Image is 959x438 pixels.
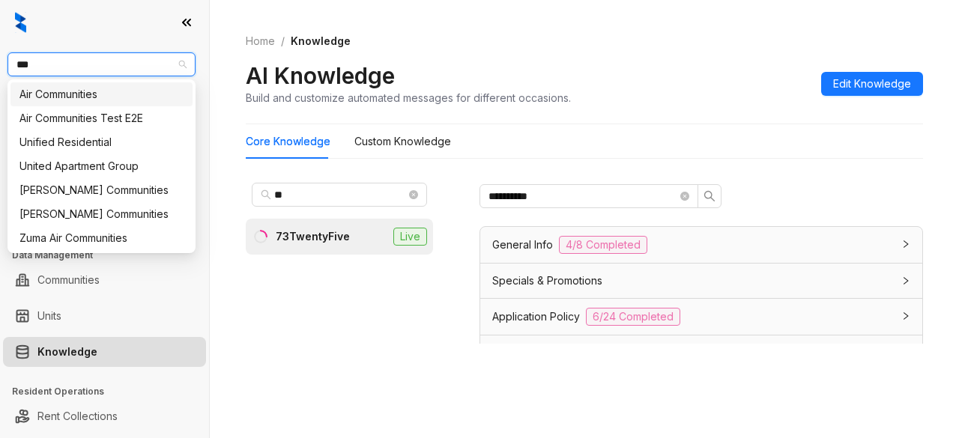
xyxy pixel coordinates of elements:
a: Home [243,33,278,49]
li: Leads [3,100,206,130]
span: collapsed [901,276,910,285]
div: Section 8 & VouchersComplete [480,335,922,371]
span: 4/8 Completed [559,236,647,254]
span: Application Policy [492,308,580,325]
div: Build and customize automated messages for different occasions. [246,90,571,106]
span: Live [393,228,427,246]
li: / [281,33,285,49]
div: Application Policy6/24 Completed [480,299,922,335]
h3: Data Management [12,249,209,262]
span: collapsed [901,240,910,249]
span: search [261,189,271,200]
div: Unified Residential [19,134,184,150]
span: Specials & Promotions [492,273,602,289]
a: Units [37,301,61,331]
div: 73TwentyFive [276,228,350,245]
span: Edit Knowledge [833,76,911,92]
div: Zuma Air Communities [10,226,193,250]
h3: Resident Operations [12,385,209,398]
h2: AI Knowledge [246,61,395,90]
div: Air Communities Test E2E [10,106,193,130]
button: Edit Knowledge [821,72,923,96]
li: Knowledge [3,337,206,367]
li: Communities [3,265,206,295]
li: Units [3,301,206,331]
div: Air Communities [19,86,184,103]
div: [PERSON_NAME] Communities [19,182,184,198]
div: Villa Serena Communities [10,178,193,202]
span: search [704,190,716,202]
a: Communities [37,265,100,295]
div: Specials & Promotions [480,264,922,298]
span: 6/24 Completed [586,308,680,326]
span: close-circle [680,192,689,201]
div: Core Knowledge [246,133,330,150]
div: United Apartment Group [10,154,193,178]
span: close-circle [409,190,418,199]
a: Rent Collections [37,401,118,431]
div: Unified Residential [10,130,193,154]
div: [PERSON_NAME] Communities [19,206,184,222]
img: logo [15,12,26,33]
div: Air Communities Test E2E [19,110,184,127]
div: Air Communities [10,82,193,106]
div: Villa Serena Communities [10,202,193,226]
span: Knowledge [291,34,351,47]
li: Leasing [3,165,206,195]
div: United Apartment Group [19,158,184,174]
li: Rent Collections [3,401,206,431]
a: Knowledge [37,337,97,367]
span: General Info [492,237,553,253]
div: Custom Knowledge [354,133,451,150]
span: collapsed [901,311,910,320]
div: General Info4/8 Completed [480,227,922,263]
li: Collections [3,201,206,231]
div: Zuma Air Communities [19,230,184,246]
